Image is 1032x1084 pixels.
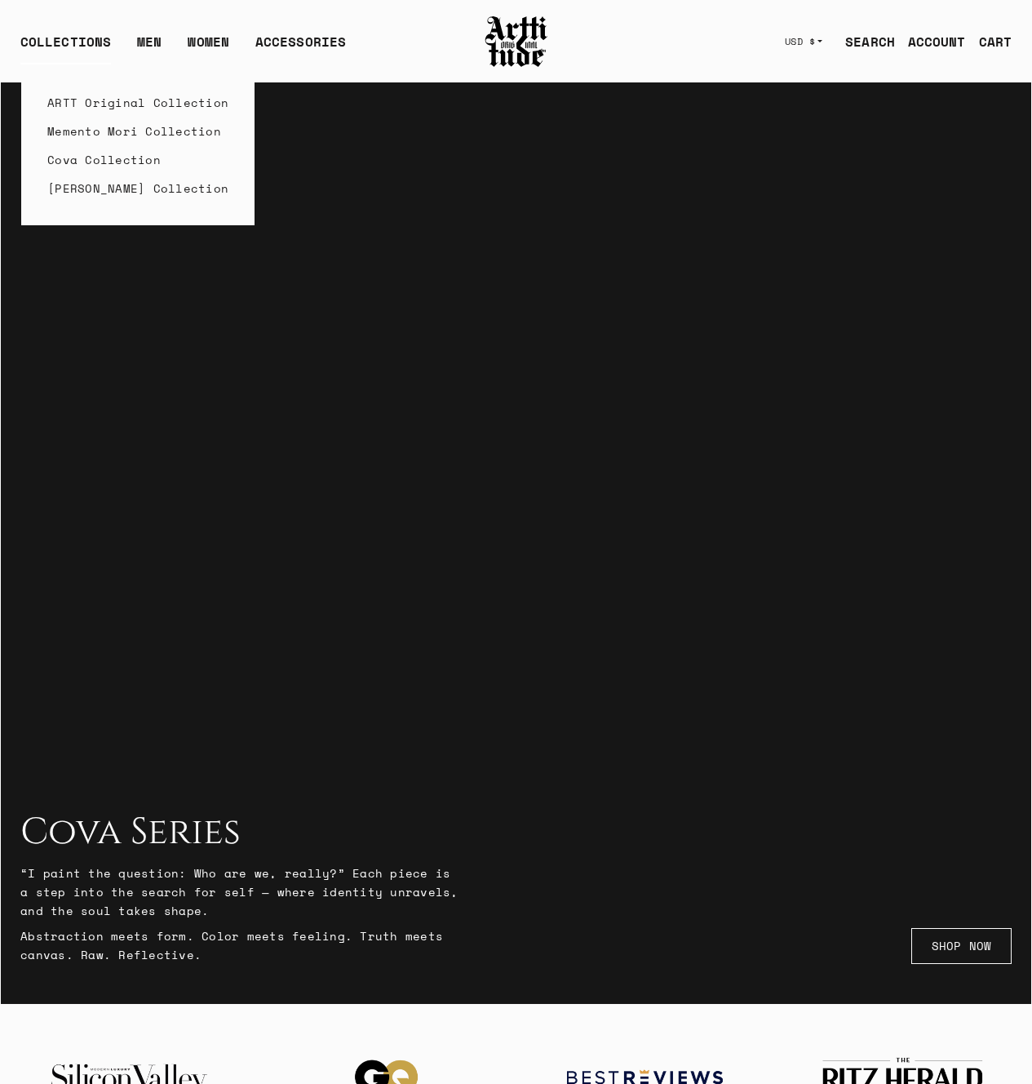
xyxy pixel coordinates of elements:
a: Open cart [966,25,1012,58]
img: Arttitude [484,14,549,69]
p: Abstraction meets form. Color meets feeling. Truth meets canvas. Raw. Reflective. [20,926,461,964]
a: WOMEN [188,32,229,64]
a: Cova Collection [47,145,228,174]
div: ACCESSORIES [255,32,346,64]
p: “I paint the question: Who are we, really?” Each piece is a step into the search for self — where... [20,864,461,920]
a: SHOP NOW [911,928,1012,964]
a: [PERSON_NAME] Collection [47,174,228,202]
a: Memento Mori Collection [47,117,228,145]
a: ACCOUNT [895,25,966,58]
ul: Main navigation [7,32,359,64]
div: CART [979,32,1012,51]
h2: Cova Series [20,811,461,854]
a: SEARCH [832,25,895,58]
span: USD $ [785,35,816,48]
a: MEN [137,32,162,64]
button: USD $ [775,24,833,60]
a: ARTT Original Collection [47,88,228,117]
div: COLLECTIONS [20,32,111,64]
